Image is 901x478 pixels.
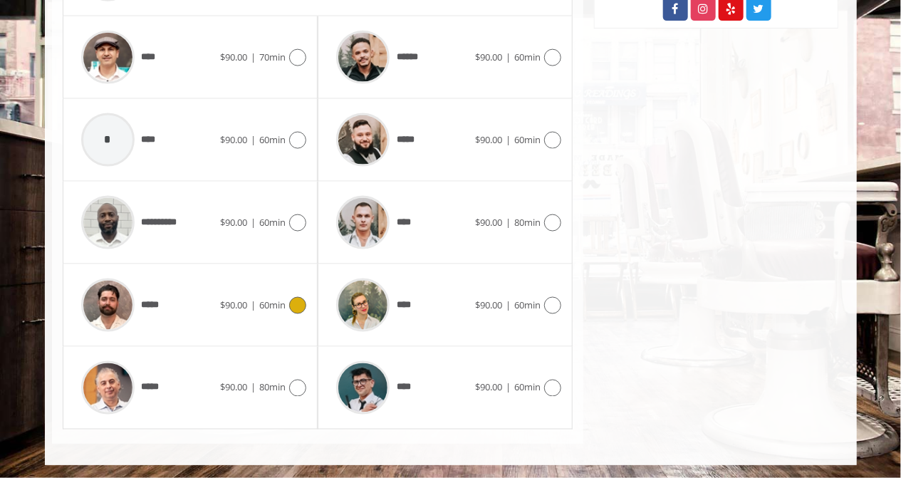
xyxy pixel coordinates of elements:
span: 60min [514,381,541,394]
span: | [506,216,511,229]
span: $90.00 [220,381,247,394]
span: 80min [259,381,286,394]
span: 60min [514,51,541,63]
span: | [506,381,511,394]
span: | [506,133,511,146]
span: | [251,133,256,146]
span: 60min [259,133,286,146]
span: 80min [514,216,541,229]
span: | [251,216,256,229]
span: | [251,298,256,311]
span: $90.00 [475,133,502,146]
span: $90.00 [475,216,502,229]
span: $90.00 [220,51,247,63]
span: 60min [514,298,541,311]
span: $90.00 [220,133,247,146]
span: $90.00 [475,298,502,311]
span: | [506,51,511,63]
span: $90.00 [220,216,247,229]
span: 70min [259,51,286,63]
span: | [251,51,256,63]
span: 60min [514,133,541,146]
span: 60min [259,216,286,229]
span: 60min [259,298,286,311]
span: $90.00 [220,298,247,311]
span: | [251,381,256,394]
span: $90.00 [475,381,502,394]
span: $90.00 [475,51,502,63]
span: | [506,298,511,311]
